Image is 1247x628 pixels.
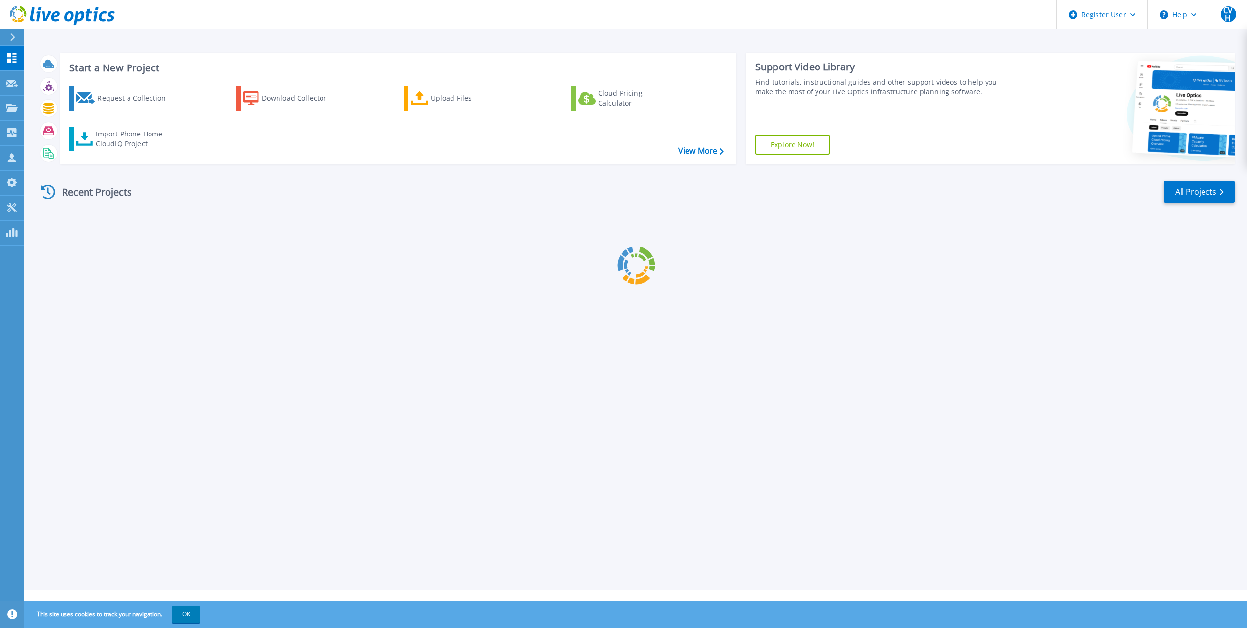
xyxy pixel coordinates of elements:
[97,89,175,108] div: Request a Collection
[755,135,830,155] a: Explore Now!
[755,77,1008,97] div: Find tutorials, instructional guides and other support videos to help you make the most of your L...
[172,606,200,623] button: OK
[431,89,509,108] div: Upload Files
[236,86,345,111] a: Download Collector
[598,89,676,108] div: Cloud Pricing Calculator
[262,89,340,108] div: Download Collector
[404,86,513,111] a: Upload Files
[1164,181,1235,203] a: All Projects
[38,180,145,204] div: Recent Projects
[96,129,172,149] div: Import Phone Home CloudIQ Project
[571,86,680,111] a: Cloud Pricing Calculator
[1221,6,1236,22] span: CVH
[678,146,724,156] a: View More
[27,606,200,623] span: This site uses cookies to track your navigation.
[69,63,723,73] h3: Start a New Project
[69,86,178,111] a: Request a Collection
[755,61,1008,73] div: Support Video Library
